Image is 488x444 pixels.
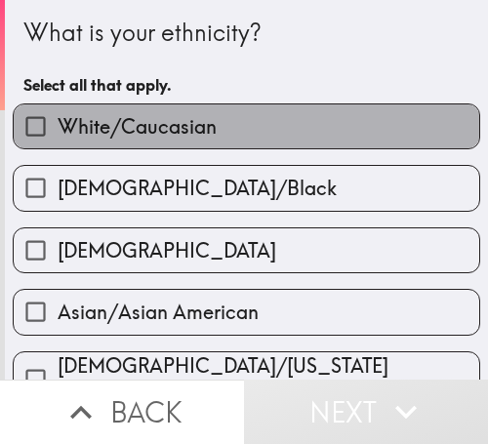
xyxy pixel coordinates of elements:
button: White/Caucasian [14,104,479,148]
span: [DEMOGRAPHIC_DATA]/Black [58,175,337,202]
button: [DEMOGRAPHIC_DATA] [14,228,479,272]
span: White/Caucasian [58,113,217,141]
span: [DEMOGRAPHIC_DATA]/[US_STATE][DEMOGRAPHIC_DATA] [58,352,479,407]
button: Next [244,380,488,444]
span: [DEMOGRAPHIC_DATA] [58,237,276,264]
div: What is your ethnicity? [23,17,469,50]
button: [DEMOGRAPHIC_DATA]/Black [14,166,479,210]
span: Asian/Asian American [58,299,259,326]
button: Asian/Asian American [14,290,479,334]
button: [DEMOGRAPHIC_DATA]/[US_STATE][DEMOGRAPHIC_DATA] [14,352,479,407]
h6: Select all that apply. [23,74,469,96]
